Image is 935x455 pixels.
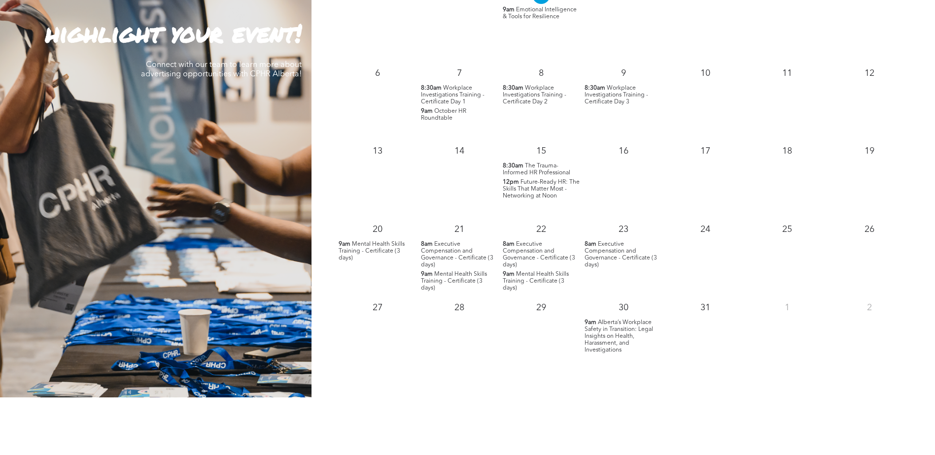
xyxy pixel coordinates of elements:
span: 8am [503,241,515,248]
span: 9am [421,271,433,278]
span: Connect with our team to learn more about advertising opportunities with CPHR Alberta! [141,61,302,78]
p: 22 [532,221,550,238]
span: 8am [585,241,596,248]
span: Workplace Investigations Training - Certificate Day 2 [503,85,566,105]
span: Mental Health Skills Training - Certificate (3 days) [339,241,405,261]
span: 9am [503,271,515,278]
span: 8:30am [503,162,523,169]
span: 8am [421,241,433,248]
span: 9am [503,6,515,13]
span: Workplace Investigations Training - Certificate Day 3 [585,85,648,105]
p: 17 [696,142,714,160]
span: Executive Compensation and Governance - Certificate (3 days) [585,241,657,268]
p: 13 [369,142,386,160]
span: 9am [339,241,350,248]
p: 9 [615,65,632,82]
span: Alberta’s Workplace Safety in Transition: Legal Insights on Health, Harassment, and Investigations [585,320,653,353]
span: 12pm [503,179,519,186]
p: 18 [778,142,796,160]
p: 15 [532,142,550,160]
p: 14 [450,142,468,160]
span: Emotional Intelligence & Tools for Resilience [503,7,577,20]
p: 24 [696,221,714,238]
span: 9am [421,108,433,115]
strong: highlight your event! [45,15,302,50]
span: The Trauma-Informed HR Professional [503,163,570,176]
span: Workplace Investigations Training - Certificate Day 1 [421,85,485,105]
p: 20 [369,221,386,238]
p: 19 [861,142,878,160]
p: 10 [696,65,714,82]
p: 7 [450,65,468,82]
span: 9am [585,319,596,326]
p: 16 [615,142,632,160]
p: 30 [615,299,632,317]
p: 29 [532,299,550,317]
span: 8:30am [503,85,523,92]
span: Mental Health Skills Training - Certificate (3 days) [421,271,487,291]
span: 8:30am [585,85,605,92]
p: 21 [450,221,468,238]
span: Executive Compensation and Governance - Certificate (3 days) [421,241,493,268]
p: 8 [532,65,550,82]
p: 27 [369,299,386,317]
span: Mental Health Skills Training - Certificate (3 days) [503,271,569,291]
p: 25 [778,221,796,238]
p: 23 [615,221,632,238]
p: 1 [778,299,796,317]
p: 2 [861,299,878,317]
span: 8:30am [421,85,442,92]
p: 31 [696,299,714,317]
span: October HR Roundtable [421,108,466,121]
p: 26 [861,221,878,238]
p: 28 [450,299,468,317]
span: Executive Compensation and Governance - Certificate (3 days) [503,241,575,268]
p: 11 [778,65,796,82]
span: Future-Ready HR: The Skills That Matter Most - Networking at Noon [503,179,580,199]
p: 12 [861,65,878,82]
p: 6 [369,65,386,82]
